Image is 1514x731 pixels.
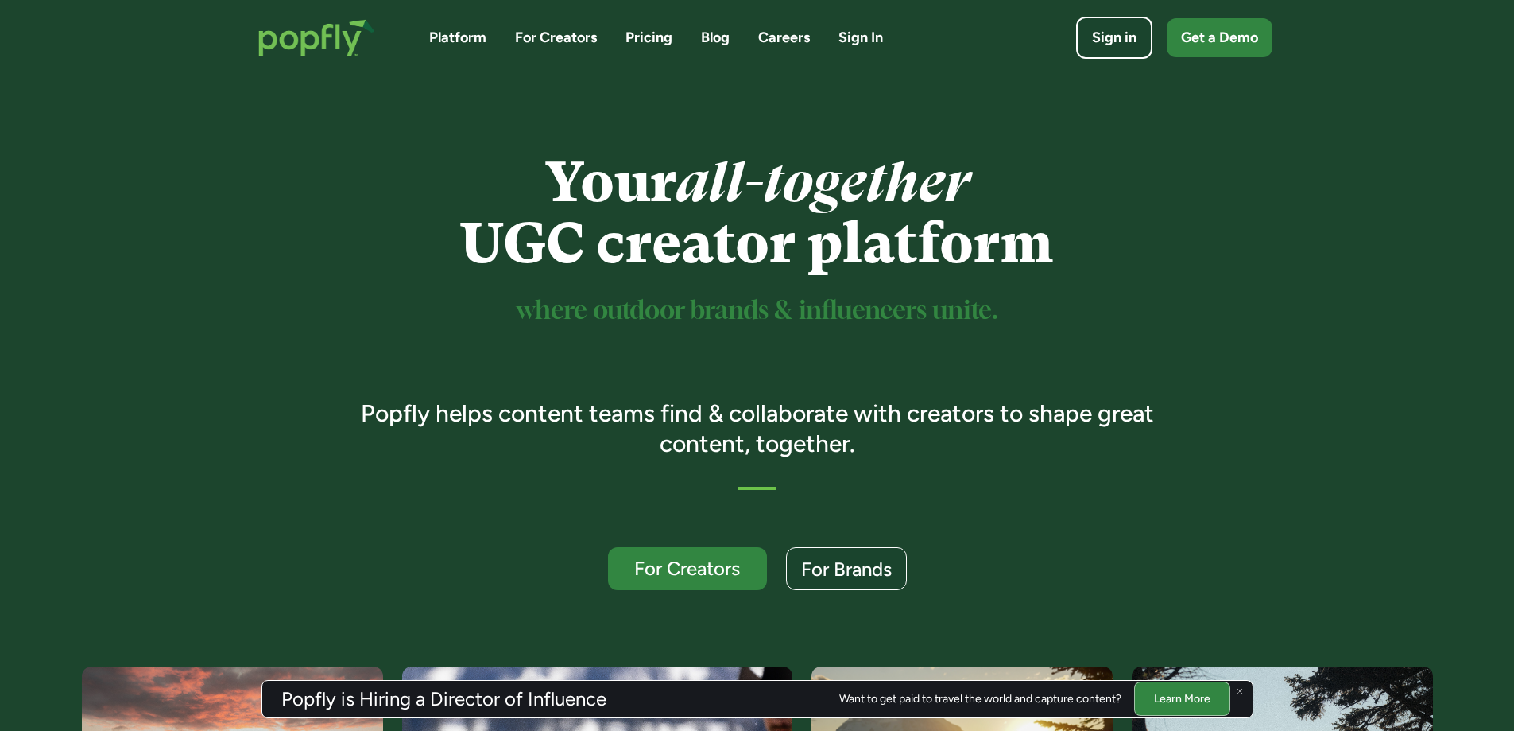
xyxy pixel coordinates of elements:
[786,547,907,590] a: For Brands
[838,28,883,48] a: Sign In
[338,152,1176,274] h1: Your UGC creator platform
[1167,18,1272,57] a: Get a Demo
[1134,682,1230,716] a: Learn More
[801,559,892,579] div: For Brands
[515,28,597,48] a: For Creators
[622,558,753,578] div: For Creators
[429,28,486,48] a: Platform
[517,299,998,324] sup: where outdoor brands & influencers unite.
[338,399,1176,458] h3: Popfly helps content teams find & collaborate with creators to shape great content, together.
[625,28,672,48] a: Pricing
[1092,28,1136,48] div: Sign in
[242,3,391,72] a: home
[701,28,730,48] a: Blog
[608,547,767,590] a: For Creators
[1076,17,1152,59] a: Sign in
[758,28,810,48] a: Careers
[676,150,970,215] em: all-together
[1181,28,1258,48] div: Get a Demo
[281,690,606,709] h3: Popfly is Hiring a Director of Influence
[839,693,1121,706] div: Want to get paid to travel the world and capture content?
